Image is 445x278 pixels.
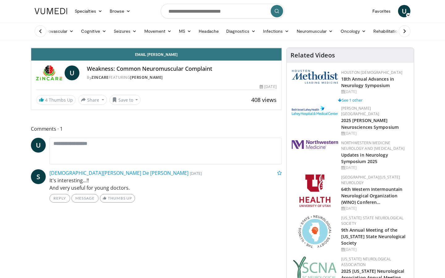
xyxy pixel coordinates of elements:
a: ZINCARE [91,75,109,80]
p: It's interesting...!! And very useful for young doctors. [49,177,282,192]
a: Northwestern Medicine Neurology and [MEDICAL_DATA] [341,140,405,151]
img: e7977282-282c-4444-820d-7cc2733560fd.jpg.150x105_q85_autocrop_double_scale_upscale_version-0.2.jpg [292,106,338,116]
button: Share [78,95,107,105]
a: Infections [259,25,293,37]
div: [DATE] [341,247,409,252]
a: [US_STATE] State Neurological Society [341,215,404,226]
a: Message [71,194,99,203]
div: [DATE] [260,84,276,90]
a: [PERSON_NAME][GEOGRAPHIC_DATA] [341,106,379,116]
div: [DATE] [341,165,409,171]
a: Movement [141,25,176,37]
a: Oncology [337,25,370,37]
a: See 1 other [338,97,362,103]
a: [PERSON_NAME] [130,75,163,80]
a: MS [175,25,195,37]
img: f6362829-b0a3-407d-a044-59546adfd345.png.150x105_q85_autocrop_double_scale_upscale_version-0.2.png [299,175,330,207]
a: [GEOGRAPHIC_DATA][US_STATE] Neurology [341,175,400,185]
h4: Related Videos [290,52,335,59]
a: Rehabilitation [370,25,404,37]
a: 2025 [PERSON_NAME] Neurosciences Symposium [341,117,399,130]
a: 64th Western Intermountain Neurological Organization (WINO) Conferen… [341,186,403,205]
a: U [31,138,46,153]
a: Neuromuscular [293,25,337,37]
a: Houston [DEMOGRAPHIC_DATA] [341,70,402,75]
a: 4 Thumbs Up [36,95,76,105]
div: [DATE] [341,206,409,211]
div: By FEATURING [87,75,276,80]
a: 9th Annual Meeting of the [US_STATE] State Neurological Society [341,227,406,246]
a: Thumbs Up [100,194,135,203]
span: 408 views [251,96,277,103]
img: 5e4488cc-e109-4a4e-9fd9-73bb9237ee91.png.150x105_q85_autocrop_double_scale_upscale_version-0.2.png [292,70,338,84]
span: 4 [45,97,48,103]
a: Seizures [110,25,141,37]
a: Cognitive [77,25,110,37]
a: Email [PERSON_NAME] [31,48,282,61]
a: Browse [106,5,134,17]
h4: Weakness: Common Neuromuscular Complaint [87,65,276,72]
button: Save to [109,95,141,105]
img: ZINCARE [36,65,62,80]
div: [DATE] [341,131,409,136]
a: Headache [195,25,222,37]
a: Updates in Neurology Symposium 2025 [341,152,388,164]
input: Search topics, interventions [161,4,284,19]
img: 71a8b48c-8850-4916-bbdd-e2f3ccf11ef9.png.150x105_q85_autocrop_double_scale_upscale_version-0.2.png [299,215,331,248]
img: VuMedi Logo [35,8,67,14]
img: 2a462fb6-9365-492a-ac79-3166a6f924d8.png.150x105_q85_autocrop_double_scale_upscale_version-0.2.jpg [292,140,338,149]
span: Comments 1 [31,125,282,133]
a: Specialties [71,5,106,17]
a: [DEMOGRAPHIC_DATA][PERSON_NAME] De [PERSON_NAME] [49,170,189,176]
a: Reply [49,194,70,203]
small: [DATE] [190,171,202,176]
a: Diagnostics [222,25,259,37]
a: 18th Annual Advances in Neurology Symposium [341,76,394,88]
a: Cerebrovascular [31,25,77,37]
a: [US_STATE] Neurological Association [341,256,391,267]
a: Favorites [369,5,394,17]
a: U [398,5,410,17]
div: [DATE] [341,89,409,95]
a: U [65,65,79,80]
a: S [31,169,46,184]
